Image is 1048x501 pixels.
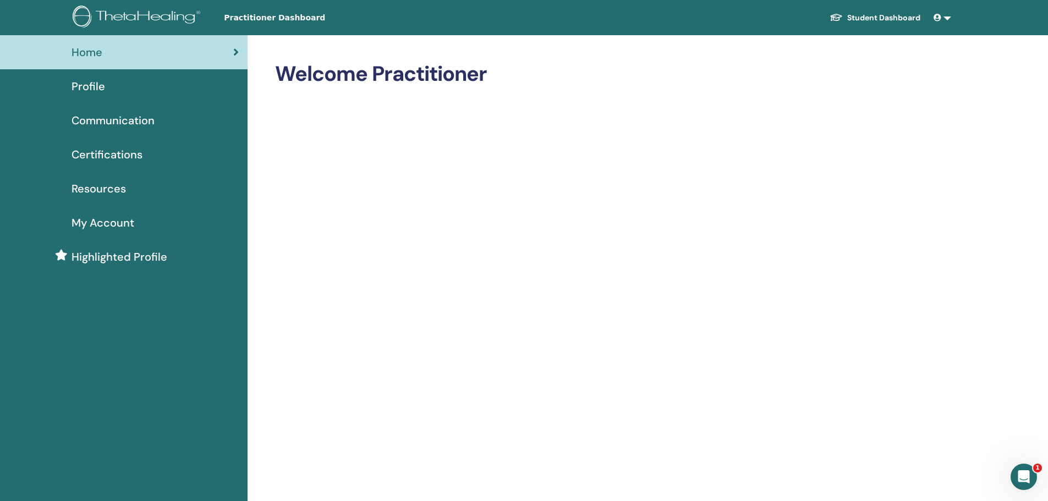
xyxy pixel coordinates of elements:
img: logo.png [73,5,204,30]
span: Practitioner Dashboard [224,12,389,24]
span: Home [72,44,102,60]
span: Certifications [72,146,142,163]
span: My Account [72,214,134,231]
span: Resources [72,180,126,197]
iframe: Intercom live chat [1011,464,1037,490]
img: graduation-cap-white.svg [830,13,843,22]
a: Student Dashboard [821,8,929,28]
span: Highlighted Profile [72,249,167,265]
h2: Welcome Practitioner [275,62,935,87]
span: Profile [72,78,105,95]
span: 1 [1033,464,1042,472]
span: Communication [72,112,155,129]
